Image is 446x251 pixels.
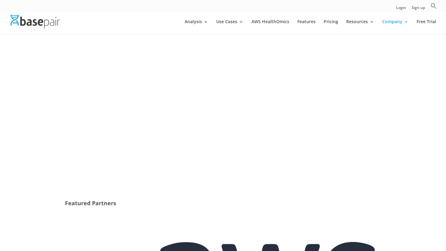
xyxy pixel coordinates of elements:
[56,77,390,112] span: At Basepair, we believe in the strength of collaboration and the transformative potential that pa...
[65,199,116,207] strong: Featured Partners
[11,15,60,28] img: Basepair
[396,6,406,12] a: Login
[346,19,374,34] a: Resources
[185,19,208,34] a: Analysis
[216,19,243,34] a: Use Cases
[134,60,312,72] strong: Unleashing the Power of Partnerships
[417,19,436,34] a: Free Trial
[234,99,302,104] strong: Basepair Partner Program (BPP)
[412,6,425,12] a: Sign up
[382,19,409,34] a: Company
[431,3,437,12] a: Search Icon Link
[431,3,437,9] svg: Search
[251,19,289,34] a: AWS HealthOmics
[324,19,338,34] a: Pricing
[297,19,316,34] a: Features
[190,134,256,149] a: Become a partner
